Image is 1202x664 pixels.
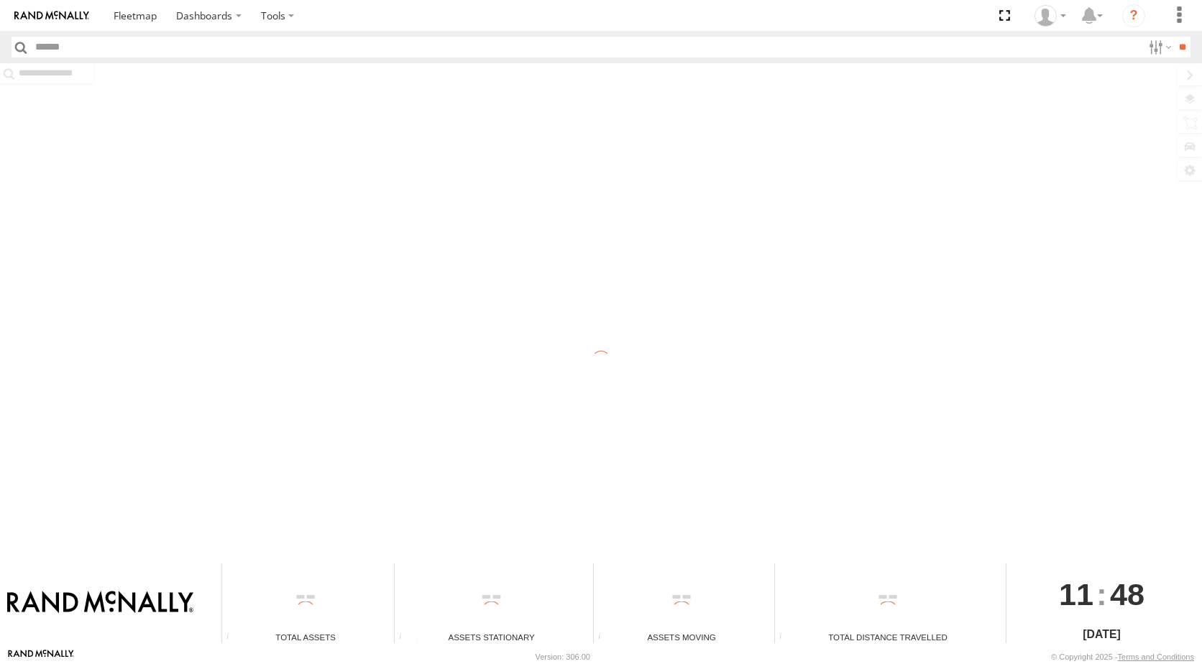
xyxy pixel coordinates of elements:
[1029,5,1071,27] div: Valeo Dash
[222,631,389,643] div: Total Assets
[222,632,244,643] div: Total number of Enabled Assets
[8,650,74,664] a: Visit our Website
[7,591,193,615] img: Rand McNally
[775,631,1001,643] div: Total Distance Travelled
[536,653,590,661] div: Version: 306.00
[1051,653,1194,661] div: © Copyright 2025 -
[1006,626,1197,643] div: [DATE]
[594,631,769,643] div: Assets Moving
[1122,4,1145,27] i: ?
[1059,563,1093,625] span: 11
[1006,563,1197,625] div: :
[1143,37,1174,57] label: Search Filter Options
[395,631,588,643] div: Assets Stationary
[395,632,416,643] div: Total number of assets current stationary.
[14,11,89,21] img: rand-logo.svg
[594,632,615,643] div: Total number of assets current in transit.
[1118,653,1194,661] a: Terms and Conditions
[775,632,797,643] div: Total distance travelled by all assets within specified date range and applied filters
[1110,563,1144,625] span: 48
